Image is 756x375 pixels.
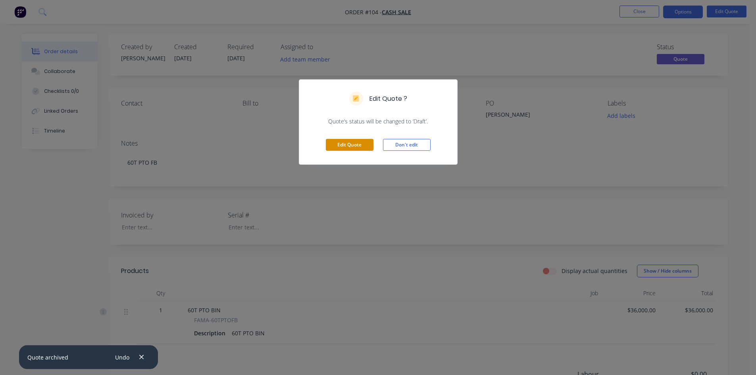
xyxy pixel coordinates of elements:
[309,117,448,125] span: Quote’s status will be changed to ‘Draft’.
[383,139,431,151] button: Don't edit
[369,94,407,104] h5: Edit Quote ?
[326,139,373,151] button: Edit Quote
[111,352,133,362] button: Undo
[27,353,68,362] div: Quote archived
